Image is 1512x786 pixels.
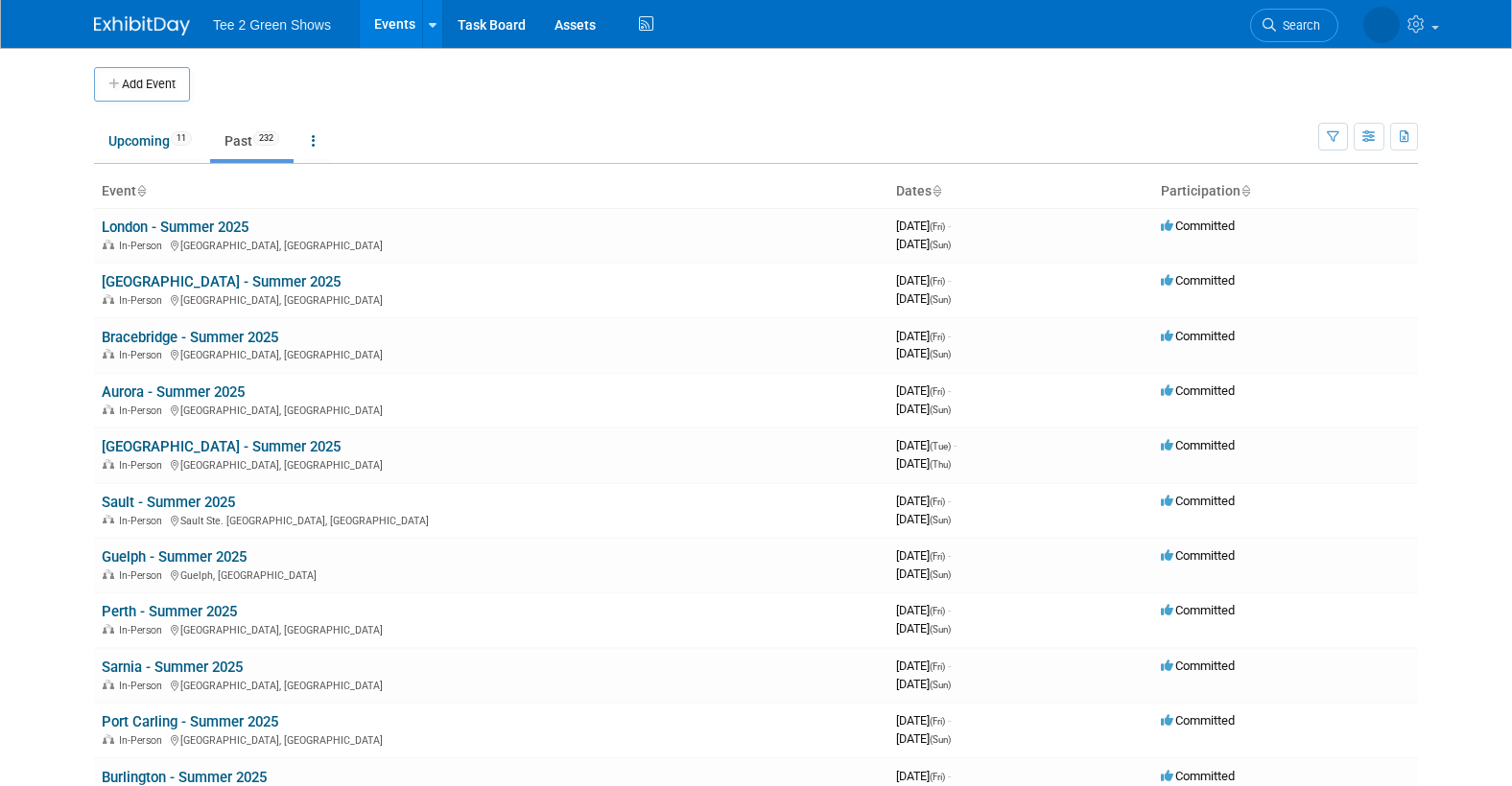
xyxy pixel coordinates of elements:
span: (Fri) [930,221,945,232]
span: [DATE] [896,603,951,617]
span: - [948,273,951,288]
span: [DATE] [896,512,951,526]
img: In-Person Event [103,734,114,744]
span: Committed [1161,713,1235,728]
span: [DATE] [896,291,951,306]
span: (Fri) [930,606,945,616]
span: (Sun) [930,680,951,690]
span: Committed [1161,438,1235,452]
a: Past232 [210,123,294,159]
span: (Sun) [930,349,951,359]
img: Robert Fell [1315,11,1400,32]
span: (Tue) [930,441,951,451]
span: (Fri) [930,386,945,397]
a: Aurora - Summer 2025 [102,383,245,401]
div: [GEOGRAPHIC_DATA], [GEOGRAPHIC_DATA] [102,621,881,636]
a: Perth - Summer 2025 [102,603,237,620]
span: In-Person [119,680,168,692]
a: Upcoming11 [94,123,206,159]
img: In-Person Event [103,459,114,469]
span: - [948,383,951,398]
div: Sault Ste. [GEOGRAPHIC_DATA], [GEOGRAPHIC_DATA] [102,512,881,527]
img: In-Person Event [103,240,114,249]
a: London - Summer 2025 [102,219,248,236]
a: Sort by Participation Type [1240,183,1250,198]
span: - [948,769,951,783]
img: In-Person Event [103,349,114,358]
div: [GEOGRAPHIC_DATA], [GEOGRAPHIC_DATA] [102,731,881,747]
img: In-Person Event [103,569,114,579]
span: 11 [171,131,192,146]
span: Committed [1161,219,1235,233]
span: In-Person [119,515,168,527]
span: (Sun) [930,734,951,745]
span: (Sun) [930,569,951,580]
div: [GEOGRAPHIC_DATA], [GEOGRAPHIC_DATA] [102,402,881,417]
span: (Fri) [930,716,945,727]
span: In-Person [119,569,168,582]
span: [DATE] [896,731,951,746]
span: - [948,494,951,508]
img: In-Person Event [103,515,114,524]
span: [DATE] [896,769,951,783]
span: (Sun) [930,294,951,305]
span: [DATE] [896,237,951,251]
span: [DATE] [896,219,951,233]
span: - [948,548,951,563]
span: Search [1228,18,1272,33]
span: (Sun) [930,624,951,635]
a: [GEOGRAPHIC_DATA] - Summer 2025 [102,438,341,455]
a: Guelph - Summer 2025 [102,548,247,566]
th: Dates [888,175,1153,208]
span: [DATE] [896,402,951,416]
span: - [948,603,951,617]
span: Tee 2 Green Shows [213,17,331,33]
span: (Sun) [930,515,951,525]
span: [DATE] [896,456,951,471]
span: (Thu) [930,459,951,470]
img: In-Person Event [103,405,114,414]
span: (Fri) [930,772,945,782]
a: Burlington - Summer 2025 [102,769,267,786]
th: Participation [1153,175,1418,208]
span: (Fri) [930,497,945,507]
a: Sault - Summer 2025 [102,494,235,511]
img: In-Person Event [103,680,114,689]
a: Sort by Start Date [932,183,941,198]
span: In-Person [119,624,168,636]
span: Committed [1161,603,1235,617]
div: [GEOGRAPHIC_DATA], [GEOGRAPHIC_DATA] [102,677,881,692]
a: Sarnia - Summer 2025 [102,659,243,676]
th: Event [94,175,888,208]
div: [GEOGRAPHIC_DATA], [GEOGRAPHIC_DATA] [102,291,881,307]
a: Sort by Event Name [136,183,146,198]
span: (Fri) [930,276,945,287]
span: [DATE] [896,438,957,452]
span: (Sun) [930,240,951,250]
span: Committed [1161,659,1235,673]
span: (Fri) [930,661,945,672]
span: - [948,713,951,728]
span: - [948,219,951,233]
span: [DATE] [896,621,951,636]
span: [DATE] [896,329,951,343]
span: (Fri) [930,332,945,342]
span: In-Person [119,294,168,307]
img: In-Person Event [103,294,114,304]
div: [GEOGRAPHIC_DATA], [GEOGRAPHIC_DATA] [102,456,881,472]
span: [DATE] [896,346,951,360]
button: Add Event [94,67,190,102]
span: Committed [1161,548,1235,563]
span: Committed [1161,769,1235,783]
span: Committed [1161,383,1235,398]
a: [GEOGRAPHIC_DATA] - Summer 2025 [102,273,341,290]
span: [DATE] [896,677,951,691]
span: 232 [253,131,279,146]
span: (Fri) [930,551,945,562]
span: [DATE] [896,494,951,508]
span: Committed [1161,494,1235,508]
a: Search [1202,9,1290,42]
a: Bracebridge - Summer 2025 [102,329,278,346]
span: In-Person [119,405,168,417]
span: Committed [1161,273,1235,288]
